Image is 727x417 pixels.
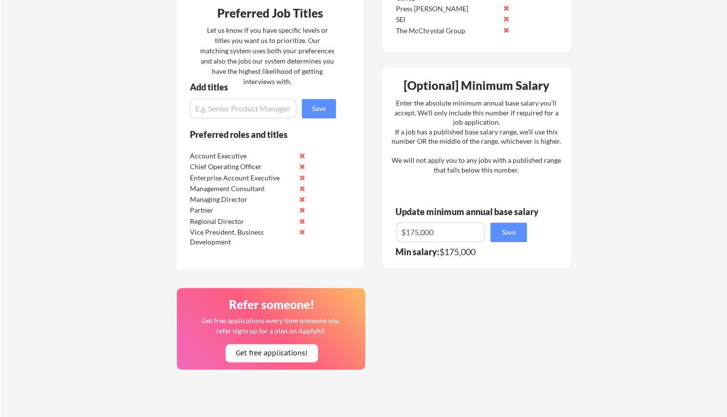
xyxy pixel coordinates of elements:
[190,184,293,194] div: Management Consultant
[190,195,293,204] div: Managing Director
[190,217,293,226] div: Regional Director
[226,344,318,362] button: Get free applications!
[200,25,334,87] div: Let us know if you have specific levels or titles you want us to prioritize. Our matching system ...
[392,98,561,175] div: Enter the absolute minimum annual base salary you'll accept. We'll only include this number if re...
[201,315,340,336] div: Get free applications every time someone you refer signs up for a plan on ApplyAll
[396,4,499,14] div: Press [PERSON_NAME]
[190,83,328,91] div: Add titles
[395,207,542,216] div: Update minimum annual base salary
[190,99,296,118] input: E.g. Senior Product Manager
[181,299,362,310] div: Refer someone!
[395,246,439,257] strong: Min salary:
[396,222,485,242] input: E.g. $100,000
[396,15,499,24] div: SEI
[190,151,293,161] div: Account Executive
[190,173,293,183] div: Enterprise Account Executive
[190,205,293,215] div: Partner
[386,80,567,91] div: [Optional] Minimum Salary
[190,162,293,172] div: Chief Operating Officer
[190,130,323,139] div: Preferred roles and titles
[396,26,499,36] div: The McChrystal Group
[179,7,361,19] div: Preferred Job Titles
[302,99,336,118] button: Save
[395,247,533,256] div: $175,000
[190,227,293,246] div: Vice President, Business Development
[490,222,527,242] button: Save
